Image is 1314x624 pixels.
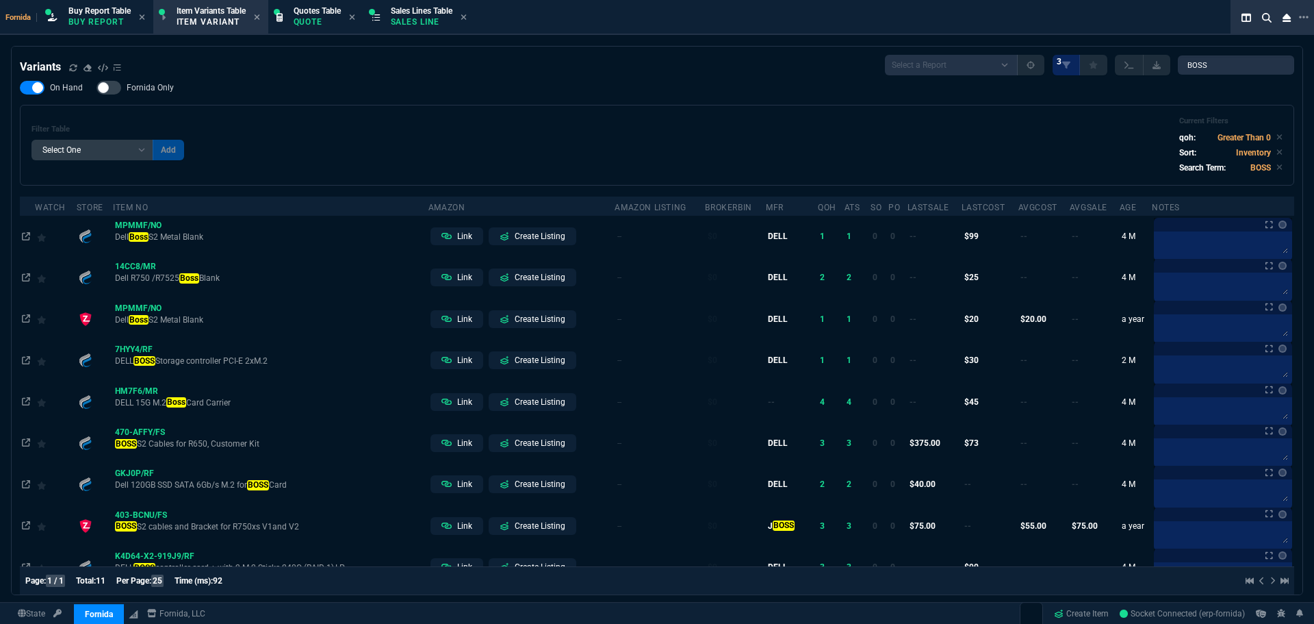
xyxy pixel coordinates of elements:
[22,438,30,448] nx-icon: Open In Opposite Panel
[37,475,74,494] div: Add to Watchlist
[847,232,851,241] span: 1
[820,521,825,531] span: 3
[115,262,156,271] span: 14CC8/MR
[115,439,136,449] mark: BOSS
[129,232,148,242] mark: Boss
[820,232,825,241] span: 1
[820,314,825,324] span: 1
[964,273,979,282] span: $25
[1120,423,1152,464] td: 4 M
[115,521,136,531] mark: BOSS
[845,202,860,213] div: ATS
[871,547,888,588] td: 0
[768,232,788,241] span: DELL
[617,230,704,242] p: --
[489,269,576,286] a: Create Listing
[177,6,246,16] span: Item Variants Table
[847,397,851,407] span: 4
[96,576,105,586] span: 11
[489,434,576,452] a: Create Listing
[1072,562,1079,572] span: --
[430,310,483,328] a: Link
[910,273,916,282] span: --
[818,202,836,213] div: QOH
[871,257,888,298] td: 0
[964,314,979,324] span: $20
[1020,562,1027,572] span: --
[37,392,74,412] div: Add to Watchlist
[910,479,936,489] span: $40.00
[1179,116,1283,126] h6: Current Filters
[489,351,576,369] a: Create Listing
[294,6,341,16] span: Quotes Table
[871,381,888,422] td: 0
[964,232,979,241] span: $99
[115,479,426,490] span: Dell 120GB SSD SATA 6Gb/s M.2 for Card
[139,12,145,23] nx-icon: Close Tab
[820,479,825,489] span: 2
[5,13,37,22] span: Fornida
[1178,55,1294,75] input: Search
[1179,147,1196,159] p: Sort:
[22,479,30,489] nx-icon: Open In Opposite Panel
[129,315,148,325] mark: Boss
[430,269,483,286] a: Link
[115,303,162,313] span: MPMMF/NO
[708,314,717,324] span: $0
[46,575,65,587] span: 1 / 1
[489,558,576,576] a: Create Listing
[871,202,881,213] div: SO
[907,202,949,213] div: lastSale
[115,438,426,449] span: S2 Cables for R650, Customer Kit
[962,202,1005,213] div: lastCost
[1120,505,1152,546] td: a year
[820,355,825,365] span: 1
[871,216,888,257] td: 0
[37,268,74,287] div: Add to Watchlist
[115,345,153,354] span: 7HYY4/RF
[133,563,155,573] mark: BOSS
[113,547,428,588] td: DELL BOSS controller card + with 2 M.2 Sticks 240G (RAID 1),LP
[489,310,576,328] a: Create Listing
[820,438,825,448] span: 3
[151,575,164,587] span: 25
[617,396,704,408] p: --
[768,479,788,489] span: DELL
[708,355,717,365] span: $0
[1020,273,1027,282] span: --
[115,427,165,437] span: 470-AFFY/FS
[1277,10,1296,26] nx-icon: Close Workbench
[37,227,74,246] div: Add to Watchlist
[115,355,426,366] span: DELL Storage controller PCI-E 2xM.2
[1072,314,1079,324] span: --
[617,478,704,490] p: --
[143,608,209,620] a: msbcCompanyName
[1179,162,1226,174] p: Search Term:
[50,82,83,93] span: On Hand
[254,12,260,23] nx-icon: Close Tab
[847,314,851,324] span: 1
[37,310,74,329] div: Add to Watchlist
[115,397,426,408] span: DELL 15G M.2 Card Carrier
[1048,603,1114,624] a: Create Item
[22,397,30,407] nx-icon: Open In Opposite Panel
[888,299,907,340] td: 0
[76,576,96,586] span: Total:
[22,232,30,241] nx-icon: Open In Opposite Panel
[964,438,979,448] span: $73
[910,521,936,531] span: $75.00
[1020,397,1027,407] span: --
[1299,11,1309,24] nx-icon: Open New Tab
[115,469,154,478] span: GKJ0P/RF
[768,314,788,324] span: DELL
[773,521,794,530] mark: BOSS
[1120,464,1152,505] td: 4 M
[25,576,46,586] span: Page:
[1120,340,1152,381] td: 2 M
[847,521,851,531] span: 3
[1120,257,1152,298] td: 4 M
[22,273,30,282] nx-icon: Open In Opposite Panel
[116,576,151,586] span: Per Page:
[1018,202,1057,213] div: AvgCost
[1120,608,1245,620] a: MEKF2qARrJ_Wq1ARAADy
